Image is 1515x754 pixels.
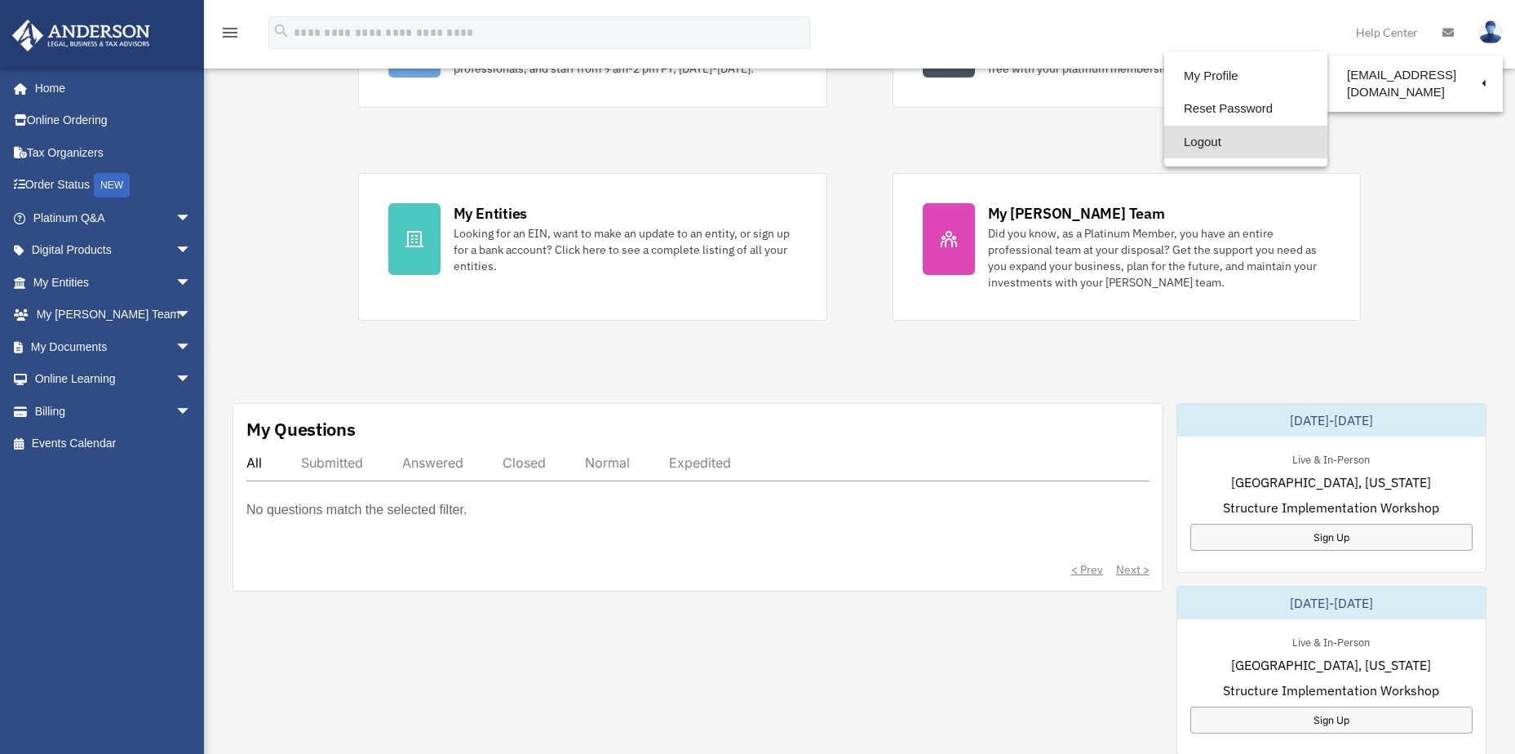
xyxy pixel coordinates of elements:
[503,455,546,471] div: Closed
[11,363,216,396] a: Online Learningarrow_drop_down
[1223,681,1439,700] span: Structure Implementation Workshop
[1190,524,1473,551] a: Sign Up
[358,173,827,321] a: My Entities Looking for an EIN, want to make an update to an entity, or sign up for a bank accoun...
[11,428,216,460] a: Events Calendar
[220,29,240,42] a: menu
[454,225,797,274] div: Looking for an EIN, want to make an update to an entity, or sign up for a bank account? Click her...
[175,234,208,268] span: arrow_drop_down
[7,20,155,51] img: Anderson Advisors Platinum Portal
[175,330,208,364] span: arrow_drop_down
[1164,92,1327,126] a: Reset Password
[301,455,363,471] div: Submitted
[175,299,208,332] span: arrow_drop_down
[1327,60,1503,108] a: [EMAIL_ADDRESS][DOMAIN_NAME]
[11,136,216,169] a: Tax Organizers
[1164,60,1327,93] a: My Profile
[454,203,527,224] div: My Entities
[893,173,1362,321] a: My [PERSON_NAME] Team Did you know, as a Platinum Member, you have an entire professional team at...
[1231,655,1431,675] span: [GEOGRAPHIC_DATA], [US_STATE]
[272,22,290,40] i: search
[1190,707,1473,734] a: Sign Up
[175,202,208,235] span: arrow_drop_down
[94,173,130,197] div: NEW
[1177,404,1486,437] div: [DATE]-[DATE]
[11,202,216,234] a: Platinum Q&Aarrow_drop_down
[402,455,463,471] div: Answered
[11,169,216,202] a: Order StatusNEW
[585,455,630,471] div: Normal
[246,499,467,521] p: No questions match the selected filter.
[1279,450,1383,467] div: Live & In-Person
[11,395,216,428] a: Billingarrow_drop_down
[11,104,216,137] a: Online Ordering
[11,266,216,299] a: My Entitiesarrow_drop_down
[175,395,208,428] span: arrow_drop_down
[246,455,262,471] div: All
[11,72,208,104] a: Home
[988,203,1165,224] div: My [PERSON_NAME] Team
[1231,472,1431,492] span: [GEOGRAPHIC_DATA], [US_STATE]
[1223,498,1439,517] span: Structure Implementation Workshop
[1279,632,1383,650] div: Live & In-Person
[246,417,356,441] div: My Questions
[988,225,1331,291] div: Did you know, as a Platinum Member, you have an entire professional team at your disposal? Get th...
[1164,126,1327,159] a: Logout
[11,299,216,331] a: My [PERSON_NAME] Teamarrow_drop_down
[220,23,240,42] i: menu
[175,363,208,397] span: arrow_drop_down
[11,330,216,363] a: My Documentsarrow_drop_down
[1177,587,1486,619] div: [DATE]-[DATE]
[669,455,731,471] div: Expedited
[175,266,208,299] span: arrow_drop_down
[11,234,216,267] a: Digital Productsarrow_drop_down
[1478,20,1503,44] img: User Pic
